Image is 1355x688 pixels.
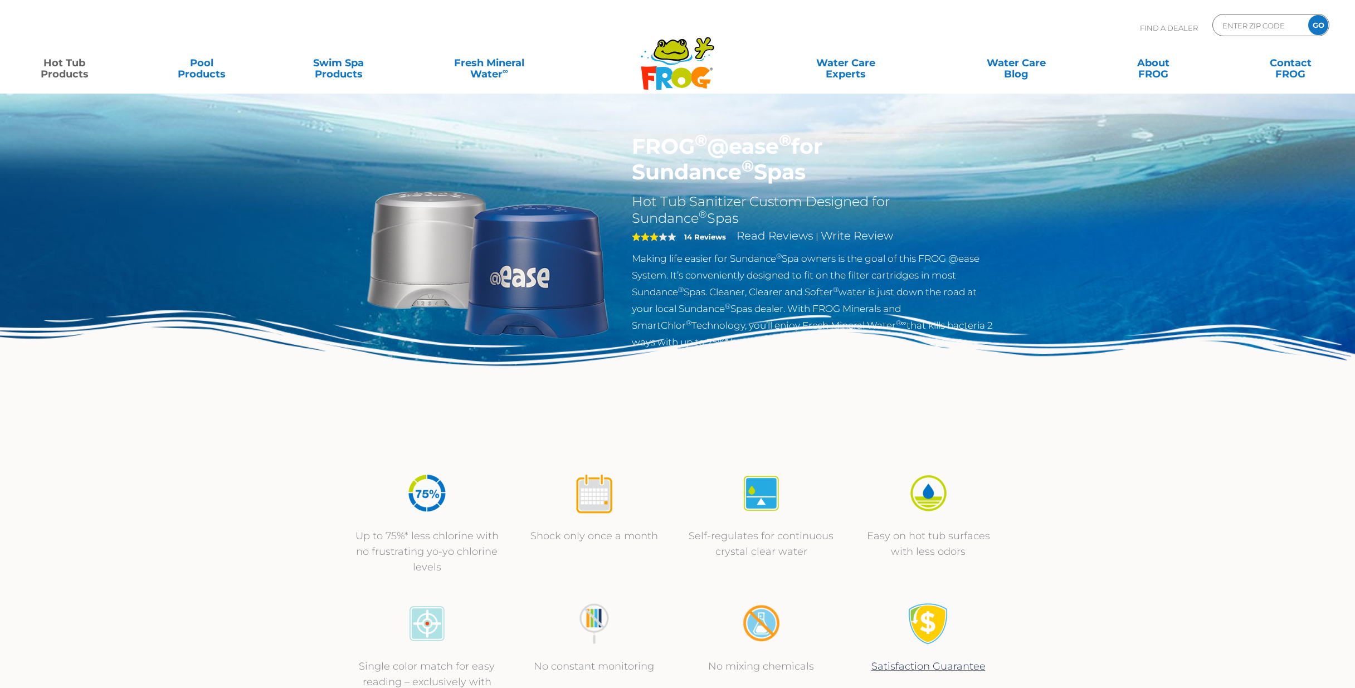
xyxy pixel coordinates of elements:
[521,658,666,674] p: No constant monitoring
[632,134,996,185] h1: FROG @ease for Sundance Spas
[695,130,707,150] sup: ®
[503,66,508,75] sup: ∞
[740,603,782,645] img: no-mixing1
[1140,14,1198,42] p: Find A Dealer
[148,52,255,74] a: PoolProducts
[759,52,933,74] a: Water CareExperts
[406,603,448,645] img: icon-atease-color-match
[737,229,813,242] a: Read Reviews
[354,528,499,575] p: Up to 75%* less chlorine with no frustrating yo-yo chlorine levels
[1100,52,1207,74] a: AboutFROG
[11,52,118,74] a: Hot TubProducts
[699,208,707,221] sup: ®
[521,528,666,544] p: Shock only once a month
[776,252,782,260] sup: ®
[816,231,818,242] span: |
[779,130,791,150] sup: ®
[908,603,949,645] img: Satisfaction Guarantee Icon
[285,52,392,74] a: Swim SpaProducts
[684,232,726,241] strong: 14 Reviews
[632,250,996,350] p: Making life easier for Sundance Spa owners is the goal of this FROG @ease System. It’s convenient...
[821,229,893,242] a: Write Review
[1308,15,1328,35] input: GO
[573,472,615,514] img: icon-atease-shock-once
[908,472,949,514] img: icon-atease-easy-on
[635,22,720,90] img: Frog Products Logo
[573,603,615,645] img: no-constant-monitoring1
[740,472,782,514] img: icon-atease-self-regulates
[406,472,448,514] img: icon-atease-75percent-less
[678,285,684,294] sup: ®
[963,52,1070,74] a: Water CareBlog
[360,134,615,389] img: Sundance-cartridges-2.png
[632,193,996,227] h2: Hot Tub Sanitizer Custom Designed for Sundance Spas
[856,528,1001,559] p: Easy on hot tub surfaces with less odors
[632,232,659,241] span: 3
[689,658,834,674] p: No mixing chemicals
[742,156,754,175] sup: ®
[1237,52,1344,74] a: ContactFROG
[871,660,986,672] a: Satisfaction Guarantee
[833,285,839,294] sup: ®
[689,528,834,559] p: Self-regulates for continuous crystal clear water
[725,302,730,310] sup: ®
[422,52,555,74] a: Fresh MineralWater∞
